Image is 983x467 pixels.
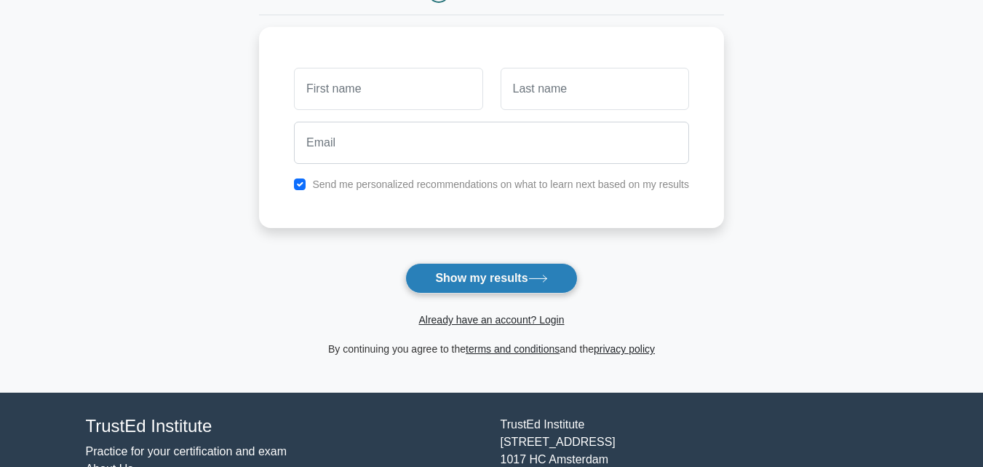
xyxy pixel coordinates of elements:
[250,340,733,358] div: By continuing you agree to the and the
[501,68,689,110] input: Last name
[594,343,655,355] a: privacy policy
[312,178,689,190] label: Send me personalized recommendations on what to learn next based on my results
[86,416,483,437] h4: TrustEd Institute
[86,445,287,458] a: Practice for your certification and exam
[294,122,689,164] input: Email
[418,314,564,326] a: Already have an account? Login
[466,343,560,355] a: terms and conditions
[294,68,482,110] input: First name
[405,263,577,294] button: Show my results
